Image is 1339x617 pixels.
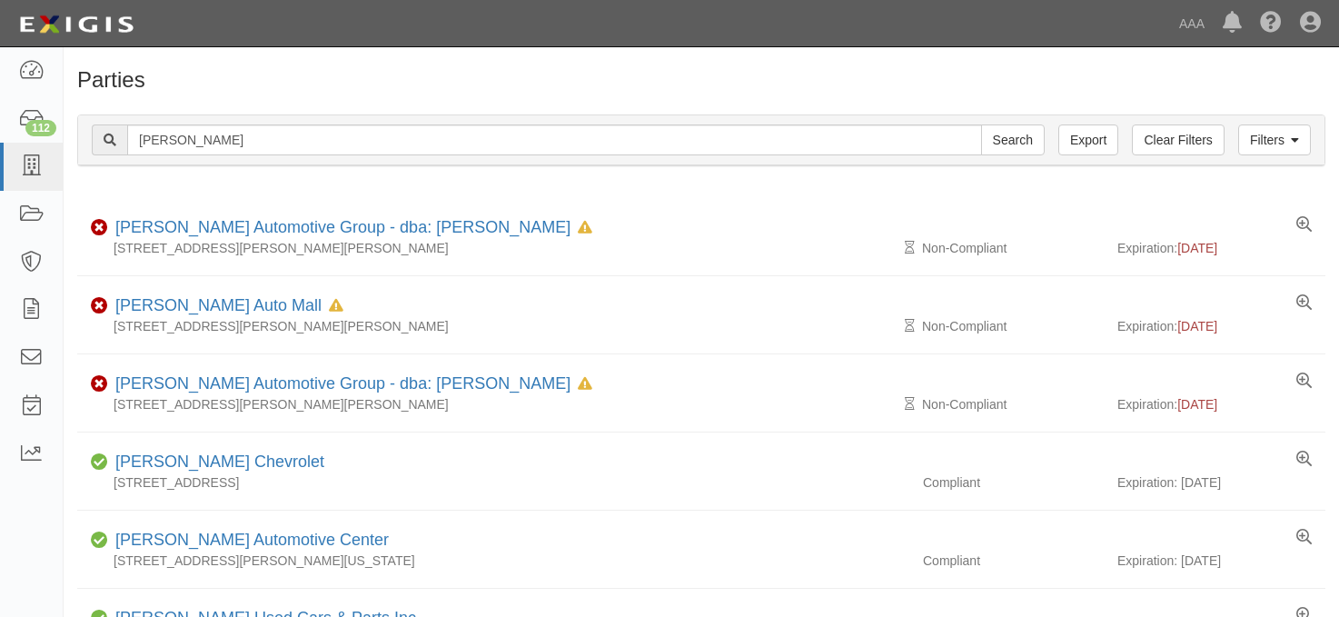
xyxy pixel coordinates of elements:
[77,239,909,257] div: [STREET_ADDRESS][PERSON_NAME][PERSON_NAME]
[91,534,108,547] i: Compliant
[1296,294,1312,313] a: View results summary
[909,395,1117,413] div: Non-Compliant
[1117,239,1325,257] div: Expiration:
[981,124,1045,155] input: Search
[1177,397,1217,412] span: [DATE]
[329,300,343,313] i: In Default since 09/15/2025
[905,398,915,411] i: Pending Review
[108,529,389,552] div: Hendrick Automotive Center
[905,320,915,333] i: Pending Review
[77,317,909,335] div: [STREET_ADDRESS][PERSON_NAME][PERSON_NAME]
[77,68,1325,92] h1: Parties
[1177,241,1217,255] span: [DATE]
[909,317,1117,335] div: Non-Compliant
[127,124,982,155] input: Search
[108,373,592,396] div: Hendrick Automotive Group - dba: Hendrick Chevrolet
[91,378,108,391] i: Non-Compliant
[1132,124,1224,155] a: Clear Filters
[77,552,909,570] div: [STREET_ADDRESS][PERSON_NAME][US_STATE]
[1117,395,1325,413] div: Expiration:
[1296,373,1312,391] a: View results summary
[578,222,592,234] i: In Default since 09/15/2025
[108,451,324,474] div: Hendrick Chevrolet
[91,456,108,469] i: Compliant
[909,239,1117,257] div: Non-Compliant
[91,300,108,313] i: Non-Compliant
[1260,13,1282,35] i: Help Center - Complianz
[77,395,909,413] div: [STREET_ADDRESS][PERSON_NAME][PERSON_NAME]
[108,216,592,240] div: Hendrick Automotive Group - dba: Hendrick Subaru
[909,552,1117,570] div: Compliant
[14,8,139,41] img: logo-5460c22ac91f19d4615b14bd174203de0afe785f0fc80cf4dbbc73dc1793850b.png
[1296,216,1312,234] a: View results summary
[115,296,322,314] a: [PERSON_NAME] Auto Mall
[1238,124,1311,155] a: Filters
[909,473,1117,492] div: Compliant
[1170,5,1214,42] a: AAA
[578,378,592,391] i: In Default since 09/15/2025
[108,294,343,318] div: Hendrick Hoover Auto Mall
[1058,124,1118,155] a: Export
[115,531,389,549] a: [PERSON_NAME] Automotive Center
[1296,451,1312,469] a: View results summary
[905,242,915,254] i: Pending Review
[77,473,909,492] div: [STREET_ADDRESS]
[115,453,324,471] a: [PERSON_NAME] Chevrolet
[115,374,570,393] a: [PERSON_NAME] Automotive Group - dba: [PERSON_NAME]
[1117,317,1325,335] div: Expiration:
[91,222,108,234] i: Non-Compliant
[1296,529,1312,547] a: View results summary
[1177,319,1217,333] span: [DATE]
[1117,552,1325,570] div: Expiration: [DATE]
[1117,473,1325,492] div: Expiration: [DATE]
[25,120,56,136] div: 112
[115,218,570,236] a: [PERSON_NAME] Automotive Group - dba: [PERSON_NAME]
